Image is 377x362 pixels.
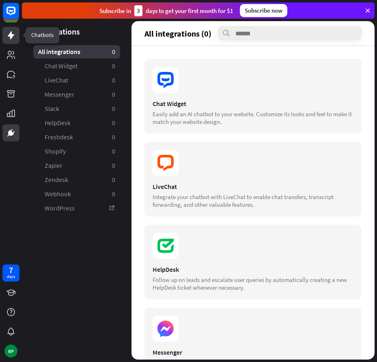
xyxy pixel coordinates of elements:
aside: 0 [112,133,115,141]
a: Zendesk 0 [33,173,120,186]
header: Integrations [22,26,131,37]
div: RP [4,345,17,358]
span: HelpDesk [45,119,71,127]
section: All integrations (0) [144,26,362,41]
a: WordPress [33,202,120,215]
aside: 0 [112,176,115,184]
div: Subscribe in days to get your first month for $1 [99,5,233,16]
div: Subscribe now [240,4,287,17]
div: Follow up on leads and escalate user queries by automatically creating a new HelpDesk ticket when... [153,276,353,291]
div: Integrate your chatbot with LiveChat to enable chat transfers, transcript forwarding, and other v... [153,193,353,208]
aside: 0 [112,48,115,56]
aside: 0 [112,76,115,85]
span: Zapier [45,161,62,170]
div: 3 [134,5,142,16]
aside: 0 [112,90,115,99]
a: Messenger 0 [33,88,120,101]
div: days [7,274,15,280]
span: Chat Widget [45,62,78,70]
span: LiveChat [45,76,68,85]
a: 7 days [2,264,19,282]
aside: 0 [112,190,115,198]
a: Chat Widget 0 [33,59,120,73]
button: Open LiveChat chat widget [6,3,31,28]
div: Easily add an AI chatbot to your website. Customize its looks and feel to make it match your webs... [153,110,353,126]
div: 7 [9,267,13,274]
aside: 0 [112,62,115,70]
span: Zendesk [45,176,68,184]
div: LiveChat [153,182,353,191]
a: Webhook 0 [33,187,120,201]
a: LiveChat 0 [33,74,120,87]
a: Shopify 0 [33,145,120,158]
aside: 0 [112,119,115,127]
a: Slack 0 [33,102,120,115]
a: HelpDesk 0 [33,116,120,130]
span: All integrations [38,48,80,56]
div: HelpDesk [153,265,353,273]
span: Shopify [45,147,66,156]
a: Zapier 0 [33,159,120,172]
span: Slack [45,104,59,113]
span: Webhook [45,190,71,198]
a: Freshdesk 0 [33,130,120,144]
aside: 0 [112,147,115,156]
span: Freshdesk [45,133,73,141]
div: Chat Widget [153,100,353,108]
div: Messenger [153,348,353,356]
aside: 0 [112,161,115,170]
aside: 0 [112,104,115,113]
span: Messenger [45,90,74,99]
